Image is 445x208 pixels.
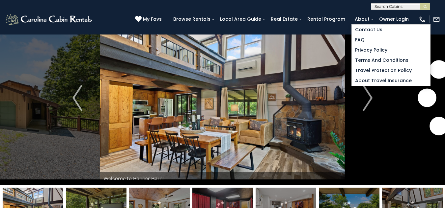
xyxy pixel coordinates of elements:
[55,11,100,185] button: Previous
[345,11,390,185] button: Next
[352,35,430,45] a: FAQ
[351,14,373,24] a: About
[5,13,94,26] img: White-1-2.png
[376,14,412,24] a: Owner Login
[72,85,82,111] img: arrow
[352,45,430,55] a: Privacy Policy
[143,16,162,23] span: My Favs
[352,76,430,86] a: About Travel Insurance
[352,55,430,65] a: Terms and Conditions
[363,85,373,111] img: arrow
[267,14,301,24] a: Real Estate
[217,14,264,24] a: Local Area Guide
[433,16,440,23] img: mail-regular-white.png
[352,65,430,76] a: Travel Protection Policy
[170,14,214,24] a: Browse Rentals
[352,25,430,35] a: Contact Us
[419,16,426,23] img: phone-regular-white.png
[100,172,345,185] div: Welcome to Banner Barn!
[135,16,163,23] a: My Favs
[304,14,348,24] a: Rental Program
